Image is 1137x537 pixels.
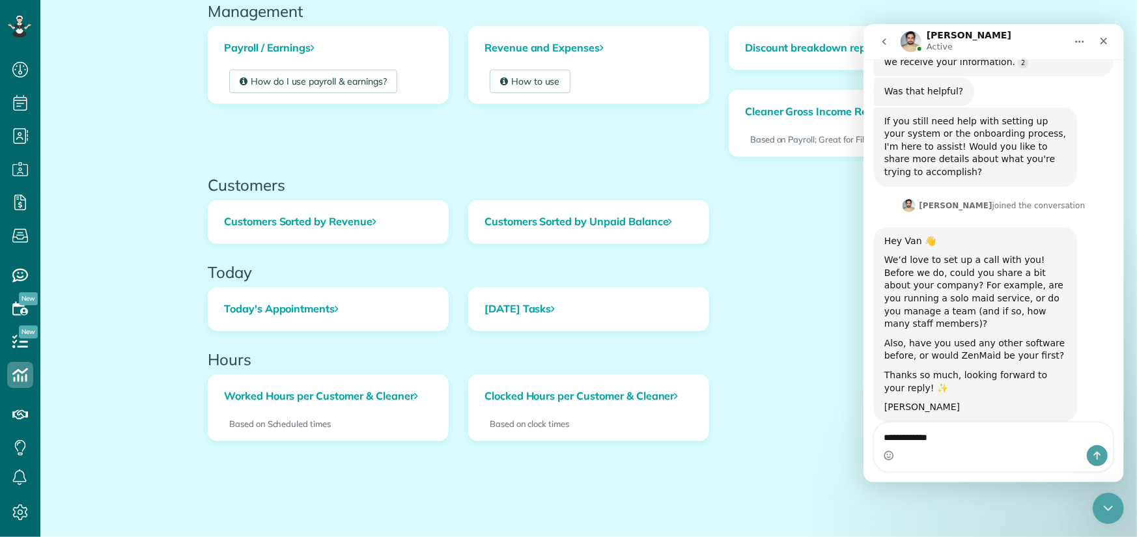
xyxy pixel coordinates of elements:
span: New [19,292,38,305]
a: Payroll / Earnings [208,27,448,70]
h2: Today [208,264,970,281]
p: Based on clock times [490,418,688,430]
iframe: Intercom live chat [1093,493,1124,524]
a: Customers Sorted by Unpaid Balance [469,200,709,243]
h2: Management [208,3,970,20]
a: Customers Sorted by Revenue [208,200,448,243]
a: Discount breakdown report [729,27,899,70]
p: Based on Payroll; Great for Filing Taxes [750,133,948,146]
a: How to use [490,70,570,93]
a: Clocked Hours per Customer & Cleaner [469,375,709,418]
h2: Hours [208,351,970,368]
iframe: To enrich screen reader interactions, please activate Accessibility in Grammarly extension settings [863,24,1124,482]
a: Worked Hours per Customer & Cleaner [208,375,448,418]
a: Revenue and Expenses [469,27,709,70]
span: New [19,325,38,338]
a: How do I use payroll & earnings? [229,70,397,93]
a: Today's Appointments [208,288,448,331]
h2: Customers [208,176,970,193]
p: Based on Scheduled times [229,418,427,430]
a: Cleaner Gross Income Report [729,90,907,133]
a: [DATE] Tasks [469,288,709,331]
